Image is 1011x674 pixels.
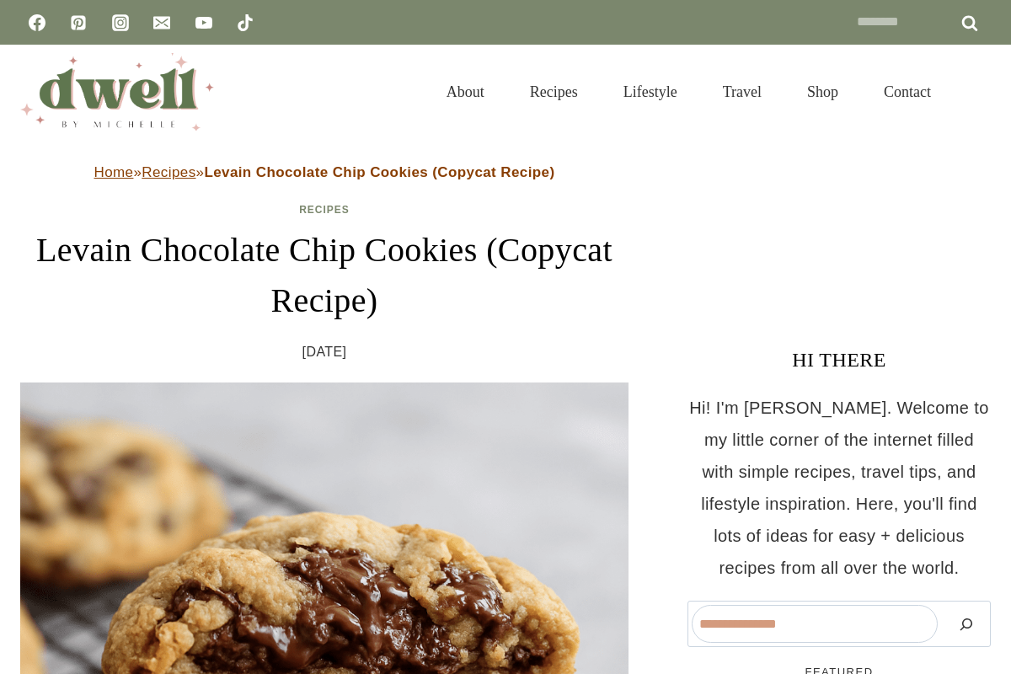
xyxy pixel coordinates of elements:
[20,225,629,326] h1: Levain Chocolate Chip Cookies (Copycat Recipe)
[784,62,861,121] a: Shop
[94,164,134,180] a: Home
[299,204,350,216] a: Recipes
[228,6,262,40] a: TikTok
[302,340,347,365] time: [DATE]
[687,392,991,584] p: Hi! I'm [PERSON_NAME]. Welcome to my little corner of the internet filled with simple recipes, tr...
[204,164,554,180] strong: Levain Chocolate Chip Cookies (Copycat Recipe)
[424,62,507,121] a: About
[104,6,137,40] a: Instagram
[62,6,95,40] a: Pinterest
[946,605,987,643] button: Search
[700,62,784,121] a: Travel
[94,164,555,180] span: » »
[424,62,954,121] nav: Primary Navigation
[145,6,179,40] a: Email
[187,6,221,40] a: YouTube
[962,78,991,106] button: View Search Form
[861,62,954,121] a: Contact
[20,53,214,131] img: DWELL by michelle
[507,62,601,121] a: Recipes
[601,62,700,121] a: Lifestyle
[20,6,54,40] a: Facebook
[687,345,991,375] h3: HI THERE
[142,164,195,180] a: Recipes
